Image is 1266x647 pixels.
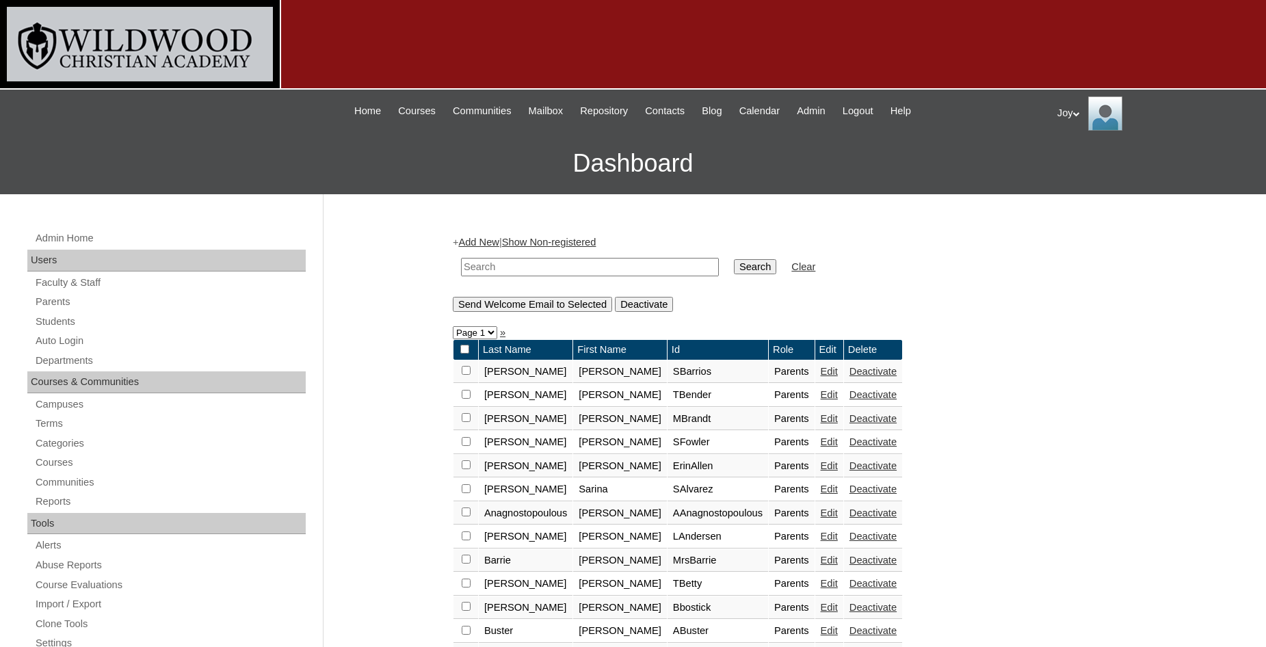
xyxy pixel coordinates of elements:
[844,340,902,360] td: Delete
[615,297,673,312] input: Deactivate
[821,507,838,518] a: Edit
[573,596,667,620] td: [PERSON_NAME]
[580,103,628,119] span: Repository
[668,431,768,454] td: SFowler
[34,557,306,574] a: Abuse Reports
[1088,96,1122,131] img: Joy Dantz
[769,360,815,384] td: Parents
[769,502,815,525] td: Parents
[849,460,897,471] a: Deactivate
[849,578,897,589] a: Deactivate
[733,103,787,119] a: Calendar
[849,625,897,636] a: Deactivate
[27,371,306,393] div: Courses & Communities
[573,384,667,407] td: [PERSON_NAME]
[34,230,306,247] a: Admin Home
[734,259,776,274] input: Search
[836,103,880,119] a: Logout
[769,620,815,643] td: Parents
[769,455,815,478] td: Parents
[769,572,815,596] td: Parents
[573,431,667,454] td: [PERSON_NAME]
[27,513,306,535] div: Tools
[668,572,768,596] td: TBetty
[573,360,667,384] td: [PERSON_NAME]
[479,549,572,572] td: Barrie
[34,415,306,432] a: Terms
[573,103,635,119] a: Repository
[769,384,815,407] td: Parents
[821,578,838,589] a: Edit
[573,502,667,525] td: [PERSON_NAME]
[668,620,768,643] td: ABuster
[573,525,667,549] td: [PERSON_NAME]
[529,103,564,119] span: Mailbox
[479,502,572,525] td: Anagnostopoulous
[34,396,306,413] a: Campuses
[461,258,719,276] input: Search
[34,596,306,613] a: Import / Export
[821,389,838,400] a: Edit
[849,484,897,494] a: Deactivate
[668,525,768,549] td: LAndersen
[573,340,667,360] td: First Name
[849,413,897,424] a: Deactivate
[7,133,1259,194] h3: Dashboard
[821,531,838,542] a: Edit
[34,577,306,594] a: Course Evaluations
[573,620,667,643] td: [PERSON_NAME]
[668,596,768,620] td: Bbostick
[34,274,306,291] a: Faculty & Staff
[769,408,815,431] td: Parents
[668,549,768,572] td: MrsBarrie
[34,616,306,633] a: Clone Tools
[891,103,911,119] span: Help
[500,327,505,338] a: »
[453,297,612,312] input: Send Welcome Email to Selected
[791,261,815,272] a: Clear
[695,103,728,119] a: Blog
[479,455,572,478] td: [PERSON_NAME]
[821,460,838,471] a: Edit
[34,293,306,311] a: Parents
[769,549,815,572] td: Parents
[34,454,306,471] a: Courses
[573,408,667,431] td: [PERSON_NAME]
[849,531,897,542] a: Deactivate
[27,250,306,272] div: Users
[739,103,780,119] span: Calendar
[849,555,897,566] a: Deactivate
[769,431,815,454] td: Parents
[668,340,768,360] td: Id
[668,478,768,501] td: SAlvarez
[453,235,1130,311] div: + |
[821,366,838,377] a: Edit
[821,555,838,566] a: Edit
[573,572,667,596] td: [PERSON_NAME]
[573,549,667,572] td: [PERSON_NAME]
[668,408,768,431] td: MBrandt
[502,237,596,248] a: Show Non-registered
[797,103,826,119] span: Admin
[398,103,436,119] span: Courses
[821,602,838,613] a: Edit
[769,478,815,501] td: Parents
[668,455,768,478] td: ErinAllen
[821,413,838,424] a: Edit
[453,103,512,119] span: Communities
[702,103,722,119] span: Blog
[790,103,832,119] a: Admin
[34,352,306,369] a: Departments
[34,537,306,554] a: Alerts
[849,602,897,613] a: Deactivate
[1057,96,1252,131] div: Joy
[34,332,306,349] a: Auto Login
[645,103,685,119] span: Contacts
[821,625,838,636] a: Edit
[668,384,768,407] td: TBender
[34,313,306,330] a: Students
[479,384,572,407] td: [PERSON_NAME]
[479,408,572,431] td: [PERSON_NAME]
[479,431,572,454] td: [PERSON_NAME]
[769,596,815,620] td: Parents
